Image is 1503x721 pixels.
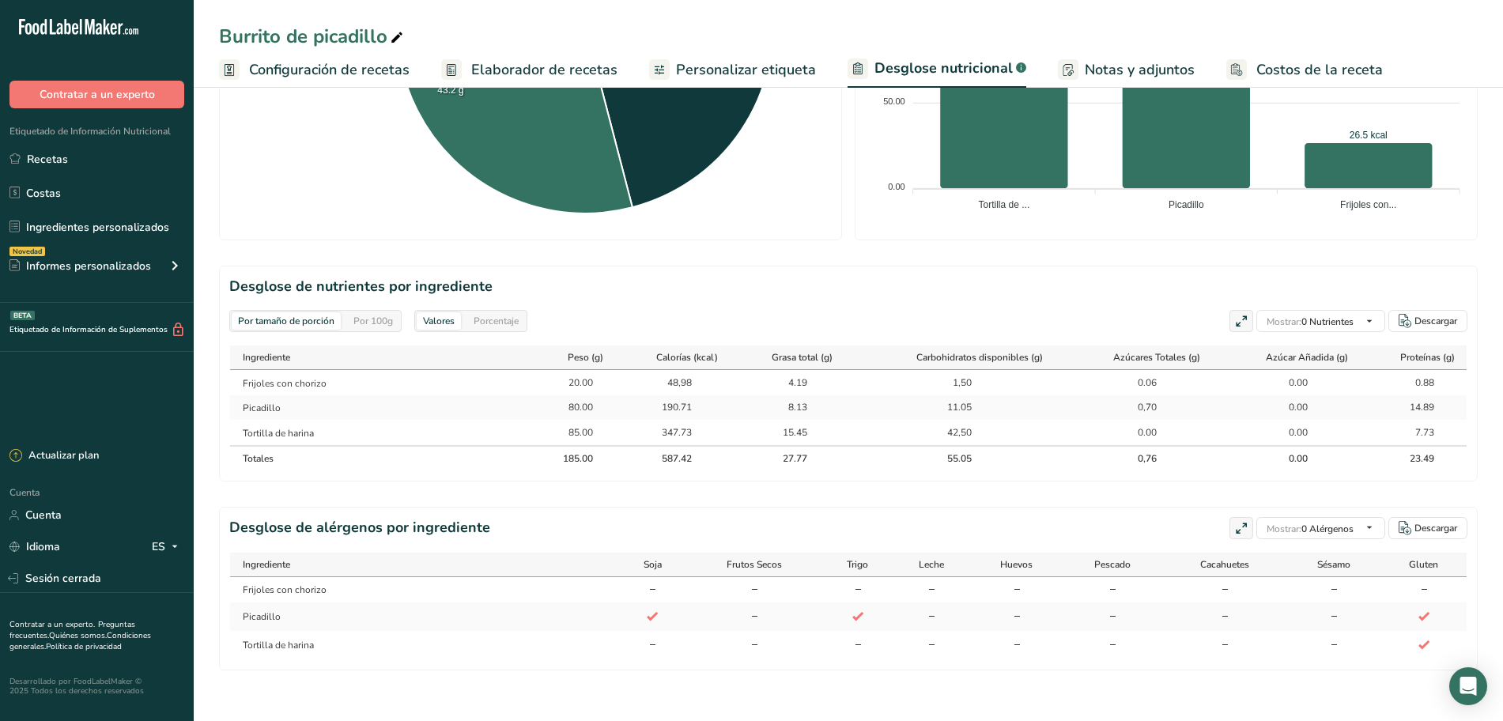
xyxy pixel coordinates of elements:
[1138,426,1157,439] font: 0.00
[1289,452,1308,465] font: 0.00
[1267,523,1301,535] font: Mostrar:
[919,558,944,571] font: Leche
[888,182,904,191] tspan: 0.00
[847,558,868,571] font: Trigo
[1409,558,1438,571] font: Gluten
[947,401,972,413] font: 11.05
[947,426,972,439] font: 42,50
[243,558,290,571] font: Ingrediente
[788,376,807,389] font: 4.19
[243,584,327,597] font: Frijoles con chorizo
[916,351,1043,364] font: Carbohidratos disponibles (g)
[662,452,692,465] font: 587.42
[979,199,1030,210] tspan: Tortilla de ...
[662,426,692,439] font: 347.73
[13,247,42,256] font: Novedad
[649,52,816,88] a: Personalizar etiqueta
[883,96,905,106] tspan: 50.00
[353,315,393,327] font: Por 100g
[49,630,107,641] a: Quiénes somos.
[229,518,490,537] font: Desglose de alérgenos por ingrediente
[46,641,122,652] a: Política de privacidad
[1000,558,1033,571] font: Huevos
[243,377,327,390] font: Frijoles con chorizo
[9,81,184,108] button: Contratar a un experto
[238,315,334,327] font: Por tamaño de porción
[423,315,455,327] font: Valores
[874,59,1013,77] font: Desglose nutricional
[243,402,281,414] font: Picadillo
[243,452,274,465] font: Totales
[568,351,603,364] font: Peso (g)
[1388,517,1467,539] button: Descargar
[9,685,144,696] font: 2025 Todos los derechos reservados
[1085,60,1195,79] font: Notas y adjuntos
[1388,310,1467,332] button: Descargar
[1289,426,1308,439] font: 0.00
[1256,60,1383,79] font: Costos de la receta
[1169,199,1204,210] tspan: Picadillo
[1289,401,1308,413] font: 0.00
[1301,315,1354,328] font: 0 Nutrientes
[783,426,807,439] font: 15.45
[13,311,32,320] font: BETA
[9,619,135,641] a: Preguntas frecuentes.
[667,376,692,389] font: 48,98
[676,60,816,79] font: Personalizar etiqueta
[1340,199,1396,210] tspan: Frijoles con...
[1113,351,1200,364] font: Azúcares Totales (g)
[1266,351,1348,364] font: Azúcar Añadida (g)
[568,426,593,439] font: 85.00
[1138,452,1157,465] font: 0,76
[219,52,410,88] a: Configuración de recetas
[471,60,617,79] font: Elaborador de recetas
[1400,351,1455,364] font: Proteínas (g)
[28,448,99,462] font: Actualizar plan
[26,220,169,235] font: Ingredientes personalizados
[26,259,151,274] font: Informes personalizados
[441,52,617,88] a: Elaborador de recetas
[1094,558,1131,571] font: Pescado
[474,315,519,327] font: Porcentaje
[27,152,68,167] font: Recetas
[563,452,593,465] font: 185.00
[1410,401,1434,413] font: 14.89
[1449,667,1487,705] div: Abrir Intercom Messenger
[1226,52,1383,88] a: Costos de la receta
[662,401,692,413] font: 190.71
[9,324,168,335] font: Etiquetado de Información de Suplementos
[772,351,833,364] font: Grasa total (g)
[568,401,593,413] font: 80.00
[9,676,142,687] font: Desarrollado por FoodLabelMaker ©
[644,558,662,571] font: Soja
[1138,376,1157,389] font: 0.06
[40,87,155,102] font: Contratar a un experto
[1200,558,1249,571] font: Cacahuetes
[1289,376,1308,389] font: 0.00
[1414,522,1457,534] font: Descargar
[727,558,782,571] font: Frutos Secos
[1415,376,1434,389] font: 0.88
[953,376,972,389] font: 1,50
[9,619,95,630] a: Contratar a un experto.
[25,571,101,586] font: Sesión cerrada
[26,186,61,201] font: Costas
[1410,452,1434,465] font: 23.49
[783,452,807,465] font: 27.77
[9,486,40,499] font: Cuenta
[1256,517,1385,539] button: Mostrar:0 Alérgenos
[1415,426,1434,439] font: 7.73
[947,452,972,465] font: 55.05
[25,508,62,523] font: Cuenta
[9,125,171,138] font: Etiquetado de Información Nutricional
[788,401,807,413] font: 8.13
[9,630,151,652] a: Condiciones generales.
[848,51,1026,89] a: Desglose nutricional
[1138,401,1157,413] font: 0,70
[1301,523,1354,535] font: 0 Alérgenos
